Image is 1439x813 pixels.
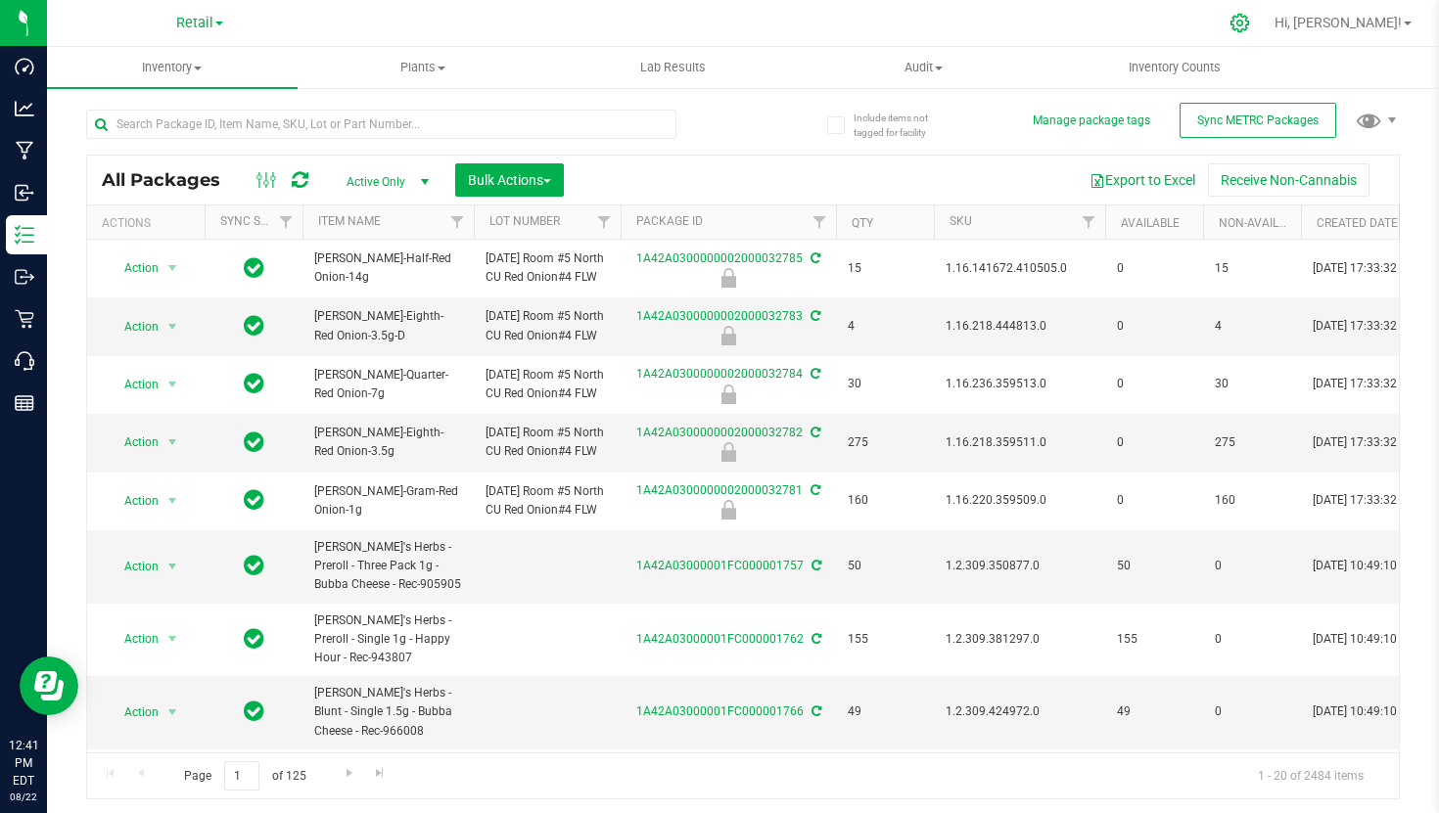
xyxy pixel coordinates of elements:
span: [PERSON_NAME]'s Herbs - Blunt - Single 1.5g - Bubba Cheese - Rec-966008 [314,684,462,741]
span: 1.2.309.350877.0 [946,557,1093,575]
span: [DATE] 17:33:32 EDT [1313,259,1421,278]
span: 160 [848,491,922,510]
span: select [161,625,185,653]
span: [PERSON_NAME]-Quarter-Red Onion-7g [314,366,462,403]
span: 30 [848,375,922,393]
span: Action [107,254,160,282]
a: 1A42A03000001FC000001762 [636,632,804,646]
div: Newly Received [618,442,839,462]
button: Export to Excel [1077,163,1208,197]
input: 1 [224,761,259,791]
span: [DATE] 17:33:32 EDT [1313,433,1421,452]
inline-svg: Reports [15,393,34,413]
span: Action [107,699,160,726]
span: [DATE] 10:49:10 EDT [1313,702,1421,721]
a: Available [1121,216,1180,230]
span: In Sync [244,552,264,579]
span: In Sync [244,254,264,282]
span: Bulk Actions [468,172,551,188]
a: Go to the last page [366,761,395,788]
a: Qty [852,216,873,230]
span: Sync from Compliance System [809,559,821,572]
span: [DATE] 10:49:10 EDT [1313,557,1421,575]
a: Lot Number [489,214,560,228]
inline-svg: Analytics [15,99,34,118]
span: 1.16.218.359511.0 [946,433,1093,452]
a: Filter [1073,205,1105,239]
span: 15 [1215,259,1289,278]
a: Package ID [636,214,703,228]
span: 0 [1117,317,1191,336]
span: [PERSON_NAME]-Gram-Red Onion-1g [314,482,462,519]
inline-svg: Retail [15,309,34,329]
span: In Sync [244,625,264,653]
span: Plants [299,59,547,76]
span: select [161,429,185,456]
span: Sync from Compliance System [808,367,820,381]
span: In Sync [244,370,264,397]
span: [PERSON_NAME]'s Herbs - Preroll - Single 1g - Happy Hour - Rec-943807 [314,611,462,668]
iframe: Resource center [20,656,78,715]
span: [PERSON_NAME]-Eighth-Red Onion-3.5g [314,424,462,461]
a: Inventory [47,47,298,88]
span: 4 [1215,317,1289,336]
a: Filter [588,205,621,239]
span: [DATE] Room #5 North CU Red Onion#4 FLW [486,307,609,344]
input: Search Package ID, Item Name, SKU, Lot or Part Number... [86,110,676,139]
span: [DATE] 17:33:32 EDT [1313,375,1421,393]
span: Audit [800,59,1048,76]
span: 1.2.309.424972.0 [946,702,1093,721]
a: Sync Status [220,214,296,228]
span: 275 [1215,433,1289,452]
span: select [161,553,185,580]
a: 1A42A0300000002000032782 [636,426,803,439]
span: [DATE] Room #5 North CU Red Onion#4 FLW [486,366,609,403]
span: 1.16.218.444813.0 [946,317,1093,336]
inline-svg: Manufacturing [15,141,34,160]
a: Created Date [1317,216,1398,230]
a: Filter [441,205,474,239]
span: 0 [1215,557,1289,575]
span: Action [107,625,160,653]
a: Lab Results [548,47,799,88]
a: Plants [298,47,548,88]
span: [DATE] Room #5 North CU Red Onion#4 FLW [486,482,609,519]
a: SKU [950,214,972,228]
p: 12:41 PM EDT [9,737,38,790]
span: 4 [848,317,922,336]
button: Manage package tags [1033,113,1150,129]
span: Action [107,313,160,340]
span: [PERSON_NAME]-Half-Red Onion-14g [314,249,462,287]
div: Newly Received [618,326,839,345]
span: 30 [1215,375,1289,393]
span: Lab Results [614,59,732,76]
inline-svg: Inventory [15,225,34,245]
span: Hi, [PERSON_NAME]! [1275,15,1402,30]
a: 1A42A03000001FC000001766 [636,704,804,718]
span: [DATE] 10:49:10 EDT [1313,630,1421,649]
a: 1A42A03000001FC000001757 [636,559,804,572]
span: select [161,313,185,340]
span: Page of 125 [167,761,322,791]
button: Bulk Actions [455,163,564,197]
span: 1.16.236.359513.0 [946,375,1093,393]
inline-svg: Dashboard [15,57,34,76]
span: Retail [176,15,213,31]
a: Go to the next page [335,761,363,788]
span: Sync from Compliance System [808,426,820,439]
a: 1A42A0300000002000032783 [636,309,803,323]
a: Item Name [318,214,381,228]
span: 0 [1117,259,1191,278]
inline-svg: Outbound [15,267,34,287]
span: 155 [1117,630,1191,649]
span: [DATE] Room #5 North CU Red Onion#4 FLW [486,249,609,287]
span: In Sync [244,486,264,514]
span: [PERSON_NAME]-Eighth-Red Onion-3.5g-D [314,307,462,344]
span: 0 [1117,375,1191,393]
span: 50 [848,557,922,575]
span: Sync from Compliance System [808,483,820,497]
div: Newly Received [618,268,839,288]
span: 1.16.220.359509.0 [946,491,1093,510]
span: Sync from Compliance System [809,704,821,718]
div: Manage settings [1227,13,1254,33]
